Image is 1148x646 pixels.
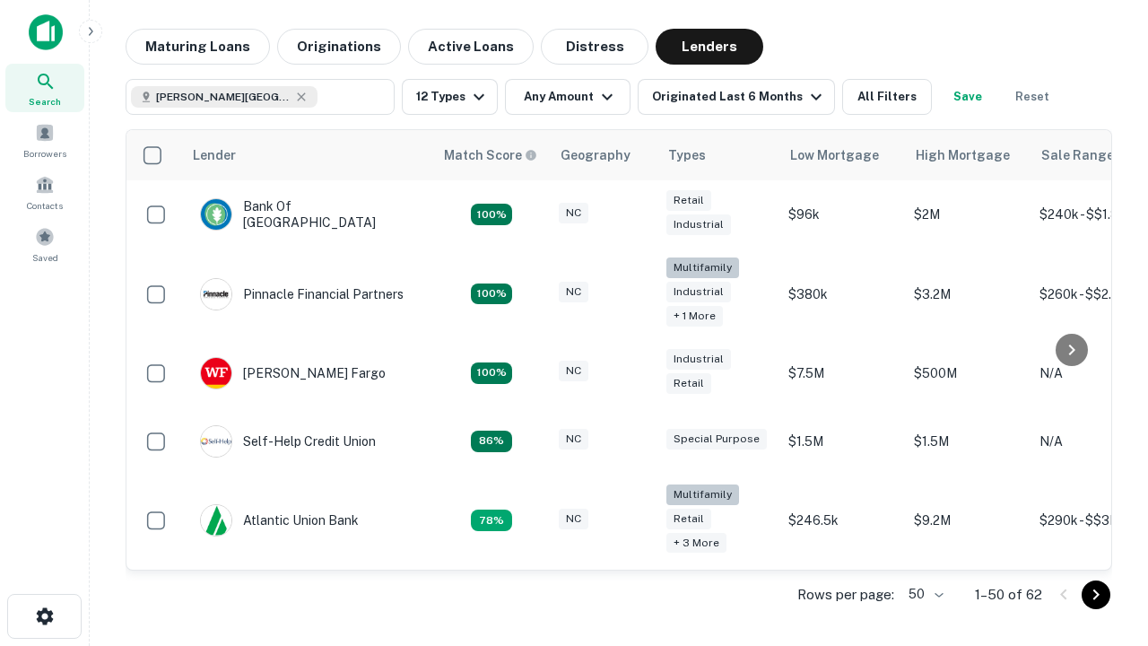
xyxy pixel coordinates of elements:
[201,505,231,536] img: picture
[126,29,270,65] button: Maturing Loans
[1058,445,1148,531] iframe: Chat Widget
[638,79,835,115] button: Originated Last 6 Months
[201,279,231,310] img: picture
[779,180,905,249] td: $96k
[905,407,1031,476] td: $1.5M
[471,284,512,305] div: Matching Properties: 23, hasApolloMatch: undefined
[779,249,905,339] td: $380k
[29,14,63,50] img: capitalize-icon.png
[657,130,779,180] th: Types
[905,130,1031,180] th: High Mortgage
[444,145,537,165] div: Capitalize uses an advanced AI algorithm to match your search with the best lender. The match sco...
[652,86,827,108] div: Originated Last 6 Months
[666,282,731,302] div: Industrial
[666,373,711,394] div: Retail
[916,144,1010,166] div: High Mortgage
[559,361,588,381] div: NC
[666,349,731,370] div: Industrial
[779,339,905,407] td: $7.5M
[842,79,932,115] button: All Filters
[1004,79,1061,115] button: Reset
[5,116,84,164] a: Borrowers
[277,29,401,65] button: Originations
[559,203,588,223] div: NC
[901,581,946,607] div: 50
[905,180,1031,249] td: $2M
[23,146,66,161] span: Borrowers
[200,504,359,537] div: Atlantic Union Bank
[5,64,84,112] a: Search
[779,130,905,180] th: Low Mortgage
[408,29,534,65] button: Active Loans
[779,407,905,476] td: $1.5M
[559,509,588,529] div: NC
[668,144,706,166] div: Types
[666,214,731,235] div: Industrial
[201,358,231,388] img: picture
[156,89,291,105] span: [PERSON_NAME][GEOGRAPHIC_DATA], [GEOGRAPHIC_DATA]
[550,130,657,180] th: Geography
[471,431,512,452] div: Matching Properties: 11, hasApolloMatch: undefined
[200,198,415,231] div: Bank Of [GEOGRAPHIC_DATA]
[666,509,711,529] div: Retail
[27,198,63,213] span: Contacts
[666,533,726,554] div: + 3 more
[200,425,376,458] div: Self-help Credit Union
[939,79,996,115] button: Save your search to get updates of matches that match your search criteria.
[790,144,879,166] div: Low Mortgage
[5,220,84,268] a: Saved
[471,362,512,384] div: Matching Properties: 14, hasApolloMatch: undefined
[433,130,550,180] th: Capitalize uses an advanced AI algorithm to match your search with the best lender. The match sco...
[666,306,723,327] div: + 1 more
[193,144,236,166] div: Lender
[471,510,512,531] div: Matching Properties: 10, hasApolloMatch: undefined
[182,130,433,180] th: Lender
[200,278,404,310] div: Pinnacle Financial Partners
[561,144,631,166] div: Geography
[905,476,1031,566] td: $9.2M
[779,476,905,566] td: $246.5k
[471,204,512,225] div: Matching Properties: 14, hasApolloMatch: undefined
[5,168,84,216] a: Contacts
[666,258,739,278] div: Multifamily
[541,29,648,65] button: Distress
[975,584,1042,606] p: 1–50 of 62
[666,429,767,450] div: Special Purpose
[29,94,61,109] span: Search
[1041,144,1114,166] div: Sale Range
[444,145,534,165] h6: Match Score
[505,79,631,115] button: Any Amount
[797,584,894,606] p: Rows per page:
[200,357,386,389] div: [PERSON_NAME] Fargo
[32,250,58,265] span: Saved
[402,79,498,115] button: 12 Types
[1082,581,1110,609] button: Go to next page
[201,199,231,230] img: picture
[201,426,231,457] img: picture
[656,29,763,65] button: Lenders
[559,429,588,450] div: NC
[905,249,1031,339] td: $3.2M
[559,282,588,302] div: NC
[666,190,711,211] div: Retail
[905,339,1031,407] td: $500M
[666,484,739,505] div: Multifamily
